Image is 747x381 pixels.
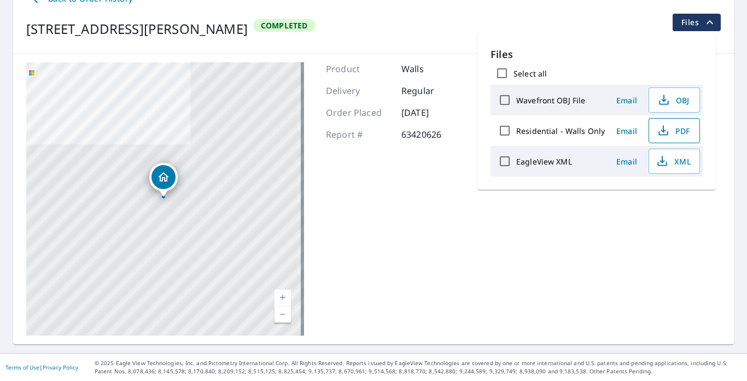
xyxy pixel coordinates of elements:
[326,106,392,119] p: Order Placed
[326,84,392,97] p: Delivery
[26,19,248,39] div: [STREET_ADDRESS][PERSON_NAME]
[254,20,314,31] span: Completed
[5,364,78,371] p: |
[672,14,721,31] button: filesDropdownBtn-63420626
[649,149,700,174] button: XML
[95,359,742,376] p: © 2025 Eagle View Technologies, Inc. and Pictometry International Corp. All Rights Reserved. Repo...
[609,122,644,139] button: Email
[5,364,39,371] a: Terms of Use
[516,156,572,167] label: EagleView XML
[649,118,700,143] button: PDF
[614,95,640,105] span: Email
[649,87,700,113] button: OBJ
[326,128,392,141] p: Report #
[609,92,644,109] button: Email
[516,126,605,136] label: Residential - Walls Only
[609,153,644,170] button: Email
[614,156,640,167] span: Email
[491,47,703,62] p: Files
[149,163,178,197] div: Dropped pin, building 1, Residential property, 5250 Lee St Skokie, IL 60077
[401,84,467,97] p: Regular
[275,306,291,323] a: Current Level 17, Zoom Out
[401,106,467,119] p: [DATE]
[656,93,691,107] span: OBJ
[614,126,640,136] span: Email
[43,364,78,371] a: Privacy Policy
[401,128,467,141] p: 63420626
[656,155,691,168] span: XML
[681,16,716,29] span: Files
[326,62,392,75] p: Product
[401,62,467,75] p: Walls
[656,124,691,137] span: PDF
[516,95,585,105] label: Wavefront OBJ File
[513,68,547,79] label: Select all
[275,290,291,306] a: Current Level 17, Zoom In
